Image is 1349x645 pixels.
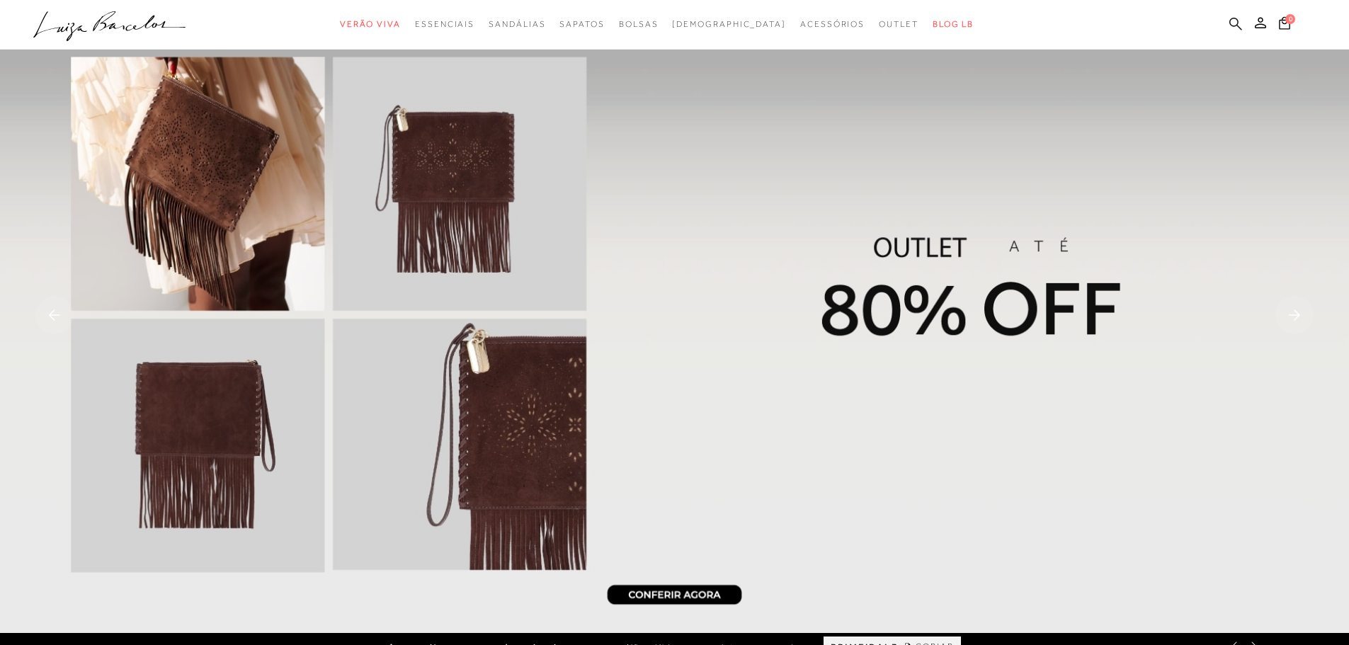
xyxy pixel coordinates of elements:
a: categoryNavScreenReaderText [489,11,545,38]
span: Sandálias [489,19,545,29]
a: BLOG LB [933,11,974,38]
a: categoryNavScreenReaderText [879,11,918,38]
span: [DEMOGRAPHIC_DATA] [672,19,786,29]
a: noSubCategoriesText [672,11,786,38]
span: BLOG LB [933,19,974,29]
a: categoryNavScreenReaderText [559,11,604,38]
span: Essenciais [415,19,474,29]
a: categoryNavScreenReaderText [415,11,474,38]
span: Verão Viva [340,19,401,29]
span: Bolsas [619,19,659,29]
span: Outlet [879,19,918,29]
a: categoryNavScreenReaderText [619,11,659,38]
span: Sapatos [559,19,604,29]
span: 0 [1285,14,1295,24]
span: Acessórios [800,19,865,29]
a: categoryNavScreenReaderText [340,11,401,38]
a: categoryNavScreenReaderText [800,11,865,38]
button: 0 [1275,16,1294,35]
